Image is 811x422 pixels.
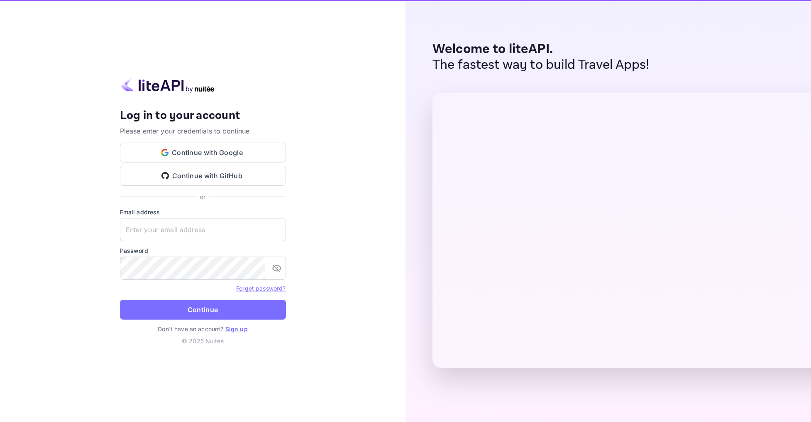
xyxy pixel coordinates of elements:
h4: Log in to your account [120,109,286,123]
label: Password [120,246,286,255]
a: Sign up [225,325,248,332]
img: liteapi [120,77,215,93]
p: Don't have an account? [120,325,286,333]
button: Continue [120,300,286,320]
input: Enter your email address [120,218,286,241]
p: The fastest way to build Travel Apps! [432,57,650,73]
a: Forget password? [236,284,286,292]
p: © 2025 Nuitee [120,337,286,345]
p: or [200,192,205,201]
button: toggle password visibility [269,260,285,276]
a: Forget password? [236,285,286,292]
button: Continue with Google [120,143,286,162]
p: Welcome to liteAPI. [432,41,650,57]
button: Continue with GitHub [120,166,286,186]
p: Please enter your credentials to continue [120,126,286,136]
label: Email address [120,208,286,216]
